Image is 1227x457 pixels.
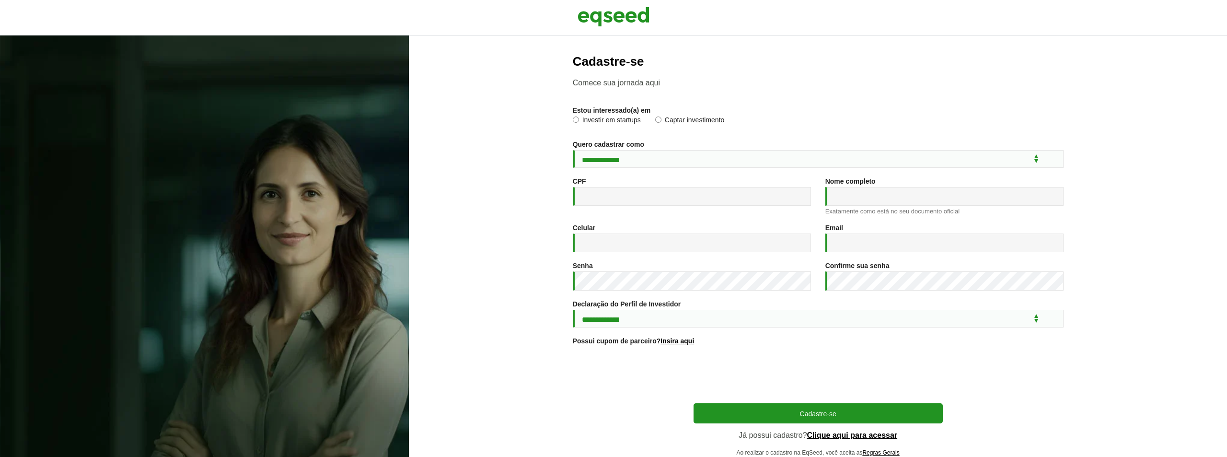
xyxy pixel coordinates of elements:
div: Exatamente como está no seu documento oficial [825,208,1064,214]
a: Regras Gerais [862,450,899,456]
label: CPF [573,178,586,185]
label: Investir em startups [573,117,641,126]
a: Clique aqui para acessar [807,432,898,439]
label: Captar investimento [655,117,725,126]
p: Ao realizar o cadastro na EqSeed, você aceita as [694,449,943,456]
label: Quero cadastrar como [573,141,644,148]
label: Email [825,224,843,231]
input: Captar investimento [655,117,661,123]
input: Investir em startups [573,117,579,123]
p: Comece sua jornada aqui [573,78,1064,87]
p: Já possui cadastro? [694,431,943,440]
h2: Cadastre-se [573,55,1064,69]
label: Declaração do Perfil de Investidor [573,301,681,307]
a: Insira aqui [660,338,694,344]
img: EqSeed Logo [578,5,649,29]
label: Confirme sua senha [825,262,890,269]
iframe: reCAPTCHA [745,356,891,394]
label: Celular [573,224,595,231]
label: Estou interessado(a) em [573,107,651,114]
button: Cadastre-se [694,403,943,423]
label: Senha [573,262,593,269]
label: Possui cupom de parceiro? [573,338,695,344]
label: Nome completo [825,178,876,185]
